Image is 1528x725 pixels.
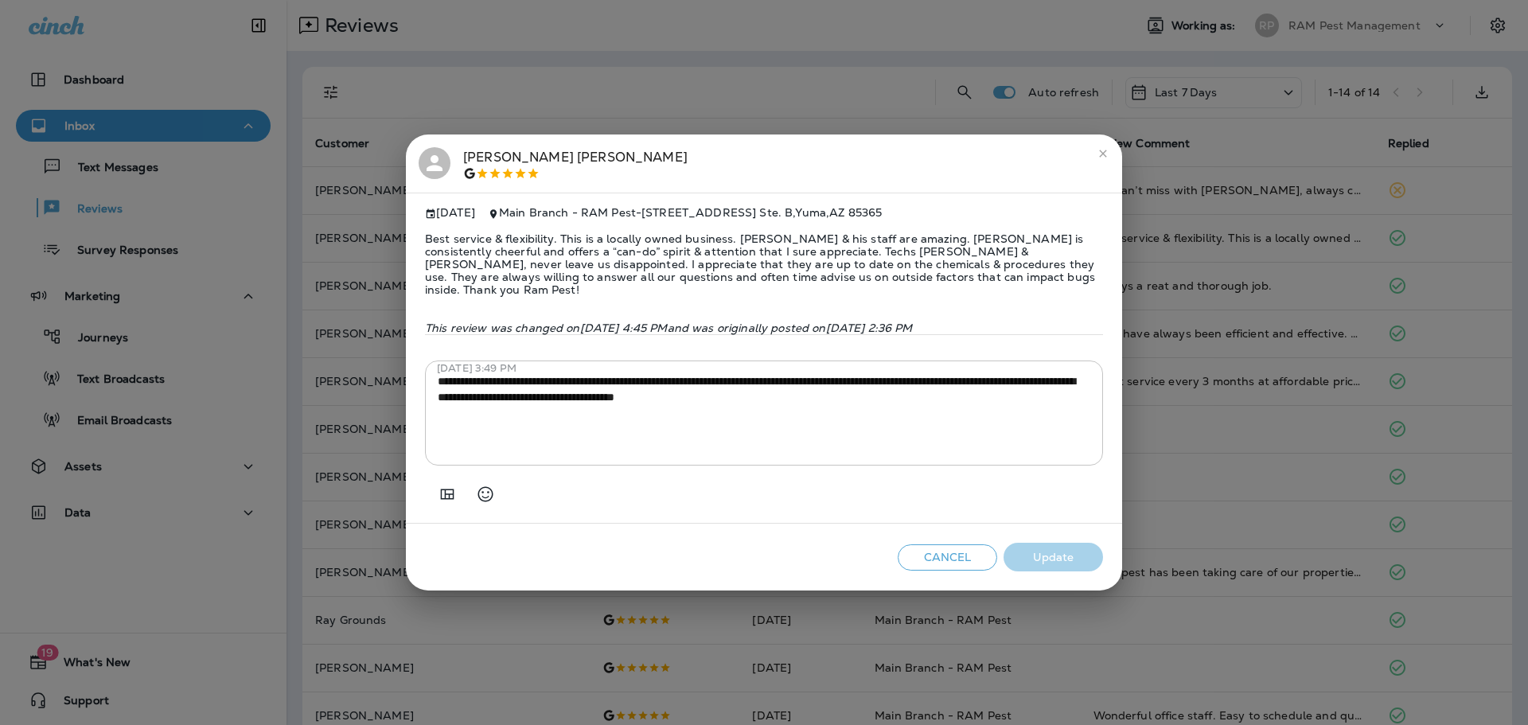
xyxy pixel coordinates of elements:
span: Main Branch - RAM Pest - [STREET_ADDRESS] Ste. B , Yuma , AZ 85365 [499,205,882,220]
p: This review was changed on [DATE] 4:45 PM [425,322,1103,334]
button: Add in a premade template [431,478,463,510]
button: close [1090,141,1116,166]
button: Select an emoji [470,478,501,510]
button: Cancel [898,544,997,571]
div: [PERSON_NAME] [PERSON_NAME] [463,147,688,181]
span: Best service & flexibility. This is a locally owned business. [PERSON_NAME] & his staff are amazi... [425,220,1103,309]
span: and was originally posted on [DATE] 2:36 PM [668,321,913,335]
span: [DATE] [425,206,475,220]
